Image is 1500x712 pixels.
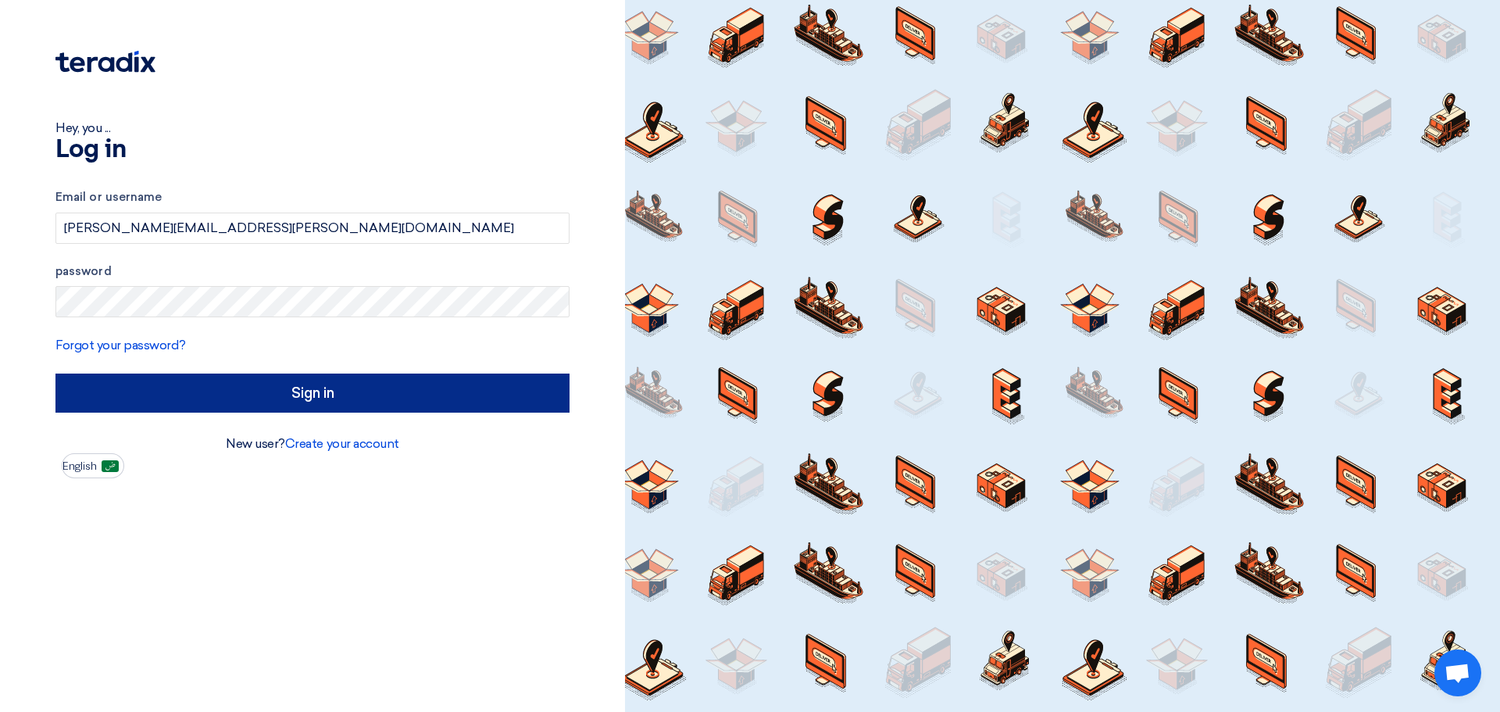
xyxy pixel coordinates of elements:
[55,138,126,163] font: Log in
[1434,649,1481,696] div: Open chat
[226,436,285,451] font: New user?
[55,374,570,413] input: Sign in
[62,453,124,478] button: English
[55,213,570,244] input: Enter your business email or username
[285,436,399,451] a: Create your account
[55,264,112,278] font: password
[62,460,97,473] font: English
[55,120,110,135] font: Hey, you ...
[55,51,155,73] img: Teradix logo
[102,460,119,472] img: ar-AR.png
[55,190,162,204] font: Email or username
[55,338,186,352] a: Forgot your password?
